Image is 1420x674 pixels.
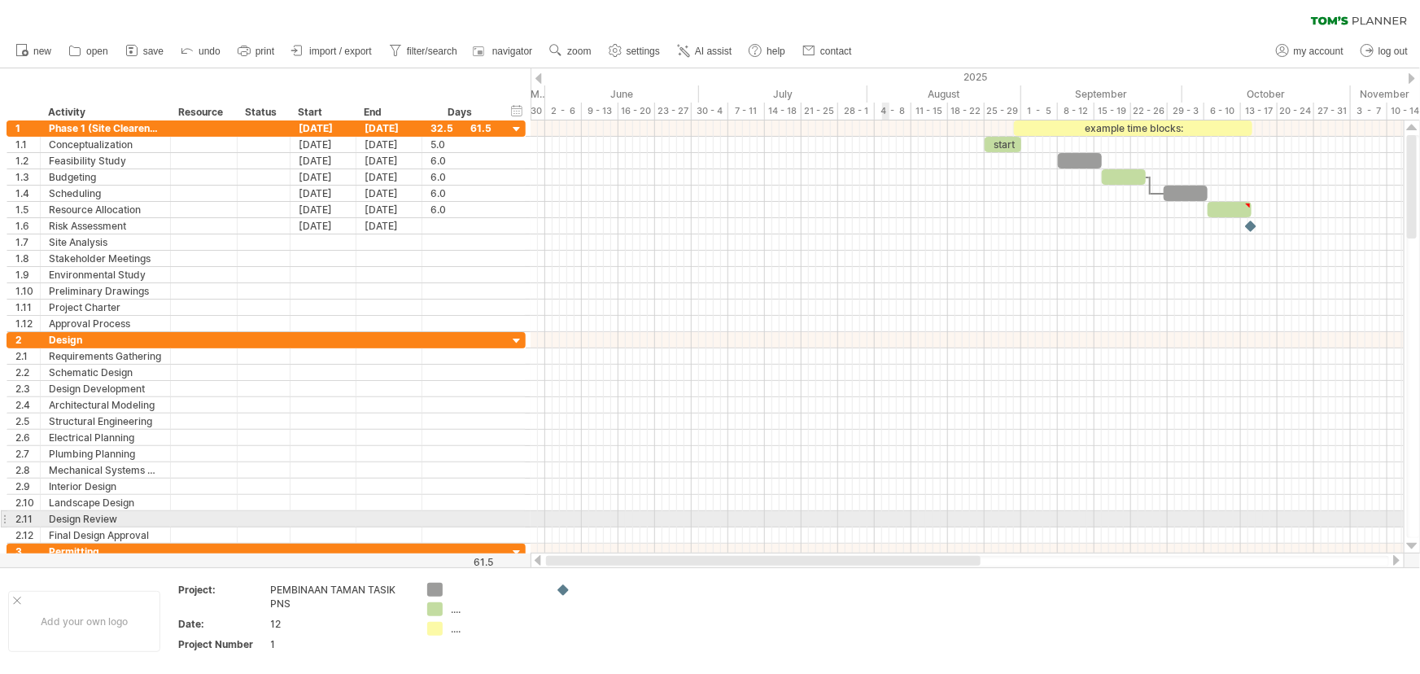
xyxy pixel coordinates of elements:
div: Conceptualization [49,137,162,152]
div: 1.10 [15,283,40,299]
div: [DATE] [291,137,356,152]
a: help [745,41,790,62]
a: my account [1272,41,1348,62]
span: open [86,46,108,57]
div: Project Number [178,637,268,651]
div: Scheduling [49,186,162,201]
div: example time blocks: [1014,120,1252,136]
div: 1 [15,120,40,136]
div: [DATE] [356,169,422,185]
div: 13 - 17 [1241,103,1278,120]
div: 6 - 10 [1204,103,1241,120]
div: 18 - 22 [948,103,985,120]
div: Phase 1 (Site Clearence) [49,120,162,136]
div: Resource [178,104,228,120]
div: Landscape Design [49,495,162,510]
div: [DATE] [291,120,356,136]
div: Approval Process [49,316,162,331]
div: 2 - 6 [545,103,582,120]
a: undo [177,41,225,62]
div: Date: [178,617,268,631]
div: Architectural Modeling [49,397,162,413]
div: 6.0 [430,169,492,185]
div: Budgeting [49,169,162,185]
div: 9 - 13 [582,103,618,120]
div: Environmental Study [49,267,162,282]
div: Schematic Design [49,365,162,380]
div: 1.12 [15,316,40,331]
div: 2.6 [15,430,40,445]
div: 25 - 29 [985,103,1021,120]
div: September 2025 [1021,85,1182,103]
div: Mechanical Systems Design [49,462,162,478]
div: Stakeholder Meetings [49,251,162,266]
div: Site Analysis [49,234,162,250]
div: 28 - 1 [838,103,875,120]
div: 2.2 [15,365,40,380]
span: undo [199,46,221,57]
a: contact [798,41,857,62]
span: print [256,46,274,57]
div: Status [245,104,281,120]
div: 2.10 [15,495,40,510]
div: [DATE] [291,153,356,168]
div: 30 - 4 [692,103,728,120]
div: Requirements Gathering [49,348,162,364]
div: 16 - 20 [618,103,655,120]
div: 2.3 [15,381,40,396]
a: log out [1357,41,1413,62]
span: new [33,46,51,57]
a: filter/search [385,41,462,62]
div: Risk Assessment [49,218,162,234]
div: 1.3 [15,169,40,185]
div: 2.11 [15,511,40,527]
div: 1.8 [15,251,40,266]
a: new [11,41,56,62]
span: filter/search [407,46,457,57]
div: 1.9 [15,267,40,282]
div: Final Design Approval [49,527,162,543]
a: navigator [470,41,537,62]
div: 6.0 [430,202,492,217]
div: 7 - 11 [728,103,765,120]
div: 11 - 15 [911,103,948,120]
div: start [985,137,1021,152]
div: Activity [48,104,161,120]
div: PEMBINAAN TAMAN TASIK PNS [271,583,408,611]
div: Project Charter [49,300,162,315]
span: import / export [309,46,372,57]
div: [DATE] [291,202,356,217]
div: 1 - 5 [1021,103,1058,120]
a: zoom [545,41,596,62]
div: 8 - 12 [1058,103,1094,120]
div: 4 - 8 [875,103,911,120]
div: 6.0 [430,186,492,201]
div: [DATE] [291,218,356,234]
div: Structural Engineering [49,414,162,429]
span: navigator [492,46,532,57]
span: AI assist [695,46,732,57]
div: 3 [15,544,40,559]
a: open [64,41,113,62]
div: [DATE] [291,169,356,185]
div: Preliminary Drawings [49,283,162,299]
a: import / export [287,41,377,62]
div: [DATE] [356,153,422,168]
div: 1.6 [15,218,40,234]
div: 27 - 31 [1314,103,1351,120]
div: 2.1 [15,348,40,364]
div: October 2025 [1182,85,1351,103]
span: contact [820,46,852,57]
div: [DATE] [356,120,422,136]
div: [DATE] [356,137,422,152]
div: 1.4 [15,186,40,201]
div: 21 - 25 [802,103,838,120]
div: Days [422,104,499,120]
div: Resource Allocation [49,202,162,217]
div: 5.0 [430,137,492,152]
div: June 2025 [545,85,699,103]
div: Interior Design [49,479,162,494]
div: 22 - 26 [1131,103,1168,120]
span: my account [1294,46,1344,57]
div: 2 [15,332,40,348]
